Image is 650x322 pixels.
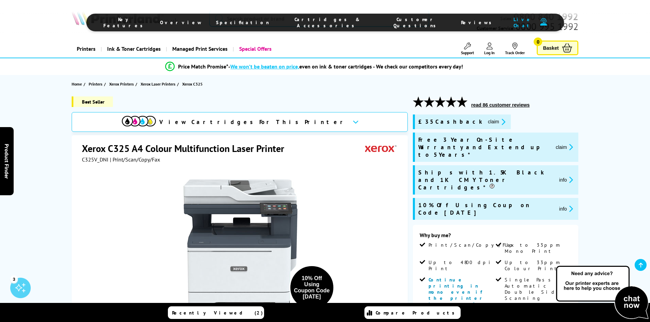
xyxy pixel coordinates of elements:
img: cmyk-icon.svg [122,116,156,126]
span: Single Pass Automatic Double Sided Scanning [505,277,570,301]
span: Print/Scan/Copy/Fax [429,242,516,248]
span: Xerox Printers [109,80,134,88]
button: promo-description [557,176,575,184]
span: | Print/Scan/Copy/Fax [110,156,160,163]
span: Free 3 Year On-Site Warranty and Extend up to 5 Years* [418,136,550,158]
a: Home [72,80,84,88]
a: Managed Print Services [166,40,233,58]
span: Reviews [461,19,495,26]
a: Recently Viewed (2) [168,306,264,319]
div: - even on ink & toner cartridges - We check our competitors every day! [228,63,463,70]
span: Continue printing in mono even if the printer is out of colour toners* [429,277,486,320]
button: promo-description [486,118,507,126]
span: Recently Viewed (2) [172,310,263,316]
span: Basket [543,43,559,52]
span: Key Features [103,16,146,29]
a: Track Order [505,43,525,55]
span: Xerox C325 [182,80,203,88]
span: View Cartridges For This Printer [159,118,347,126]
li: modal_Promise [56,61,573,73]
span: Specification [216,19,269,26]
span: Ink & Toner Cartridges [107,40,161,58]
span: 10% Off Using Coupon Code [DATE] [418,201,554,216]
span: Compare Products [376,310,458,316]
a: Xerox Printers [109,80,135,88]
a: Ink & Toner Cartridges [101,40,166,58]
a: Xerox Laser Printers [141,80,177,88]
a: Special Offers [233,40,277,58]
span: Ships with 1.5K Black and 1K CMY Toner Cartridges* [418,169,554,191]
img: Xerox [365,142,396,155]
div: 10% Off Using Coupon Code [DATE] [294,275,330,300]
span: Cartridges & Accessories [283,16,372,29]
button: promo-description [554,143,575,151]
span: Support [461,50,474,55]
span: Up to 33ppm Mono Print [505,242,570,254]
a: Compare Products [364,306,461,319]
span: Live Chat [509,16,536,29]
div: 3 [10,275,18,283]
div: Why buy me? [420,232,572,242]
span: Price Match Promise* [178,63,228,70]
a: Printers [72,40,101,58]
img: Open Live Chat window [554,265,650,321]
a: Log In [484,43,495,55]
a: Xerox C325 [182,80,204,88]
img: user-headset-duotone.svg [540,18,547,26]
span: We won’t be beaten on price, [230,63,299,70]
span: Up to 33ppm Colour Print [505,259,570,272]
span: Customer Questions [386,16,447,29]
button: read 86 customer reviews [469,102,532,108]
h1: Xerox C325 A4 Colour Multifunction Laser Printer [82,142,291,155]
span: Printers [89,80,102,88]
img: Xerox C325 [174,177,307,310]
span: Log In [484,50,495,55]
span: C325V_DNI [82,156,109,163]
a: Basket 0 [537,41,578,55]
span: 0 [534,37,542,46]
span: Up to 4800 dpi Print [429,259,494,272]
a: Printers [89,80,104,88]
button: promo-description [557,205,575,213]
span: £35 Cashback [418,118,482,126]
span: Best Seller [72,96,113,107]
span: Xerox Laser Printers [141,80,175,88]
span: Product Finder [3,143,10,179]
a: Support [461,43,474,55]
span: Overview [160,19,202,26]
span: Home [72,80,82,88]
